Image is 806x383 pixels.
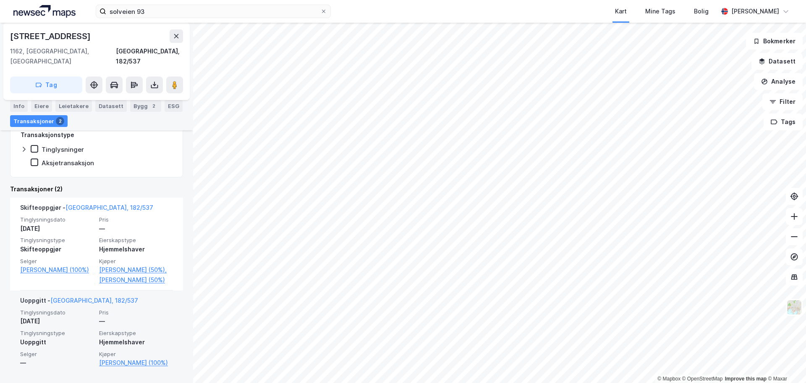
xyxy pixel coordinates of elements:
[20,358,94,368] div: —
[20,330,94,337] span: Tinglysningstype
[42,145,84,153] div: Tinglysninger
[99,265,173,275] a: [PERSON_NAME] (50%),
[10,46,116,66] div: 1162, [GEOGRAPHIC_DATA], [GEOGRAPHIC_DATA]
[149,102,158,110] div: 2
[10,29,92,43] div: [STREET_ADDRESS]
[725,376,767,382] a: Improve this map
[99,244,173,254] div: Hjemmelshaver
[764,114,803,130] button: Tags
[21,130,74,140] div: Transaksjonstype
[20,258,94,265] span: Selger
[55,100,92,112] div: Leietakere
[99,309,173,316] span: Pris
[754,73,803,90] button: Analyse
[116,46,183,66] div: [GEOGRAPHIC_DATA], 182/537
[106,5,320,18] input: Søk på adresse, matrikkel, gårdeiere, leietakere eller personer
[20,316,94,326] div: [DATE]
[95,100,127,112] div: Datasett
[694,6,709,16] div: Bolig
[10,115,68,127] div: Transaksjoner
[20,224,94,234] div: [DATE]
[20,296,138,309] div: Uoppgitt -
[99,316,173,326] div: —
[20,309,94,316] span: Tinglysningsdato
[20,237,94,244] span: Tinglysningstype
[20,244,94,254] div: Skifteoppgjør
[165,100,183,112] div: ESG
[65,204,153,211] a: [GEOGRAPHIC_DATA], 182/537
[20,265,94,275] a: [PERSON_NAME] (100%)
[20,216,94,223] span: Tinglysningsdato
[731,6,779,16] div: [PERSON_NAME]
[762,93,803,110] button: Filter
[10,184,183,194] div: Transaksjoner (2)
[10,77,82,93] button: Tag
[20,337,94,347] div: Uoppgitt
[99,216,173,223] span: Pris
[99,258,173,265] span: Kjøper
[99,337,173,347] div: Hjemmelshaver
[764,343,806,383] iframe: Chat Widget
[657,376,680,382] a: Mapbox
[130,100,161,112] div: Bygg
[50,297,138,304] a: [GEOGRAPHIC_DATA], 182/537
[20,203,153,216] div: Skifteoppgjør -
[99,358,173,368] a: [PERSON_NAME] (100%)
[764,343,806,383] div: Kontrollprogram for chat
[13,5,76,18] img: logo.a4113a55bc3d86da70a041830d287a7e.svg
[751,53,803,70] button: Datasett
[99,224,173,234] div: —
[746,33,803,50] button: Bokmerker
[31,100,52,112] div: Eiere
[99,237,173,244] span: Eierskapstype
[20,351,94,358] span: Selger
[99,330,173,337] span: Eierskapstype
[786,299,802,315] img: Z
[682,376,723,382] a: OpenStreetMap
[10,100,28,112] div: Info
[99,275,173,285] a: [PERSON_NAME] (50%)
[615,6,627,16] div: Kart
[42,159,94,167] div: Aksjetransaksjon
[56,117,64,125] div: 2
[645,6,675,16] div: Mine Tags
[99,351,173,358] span: Kjøper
